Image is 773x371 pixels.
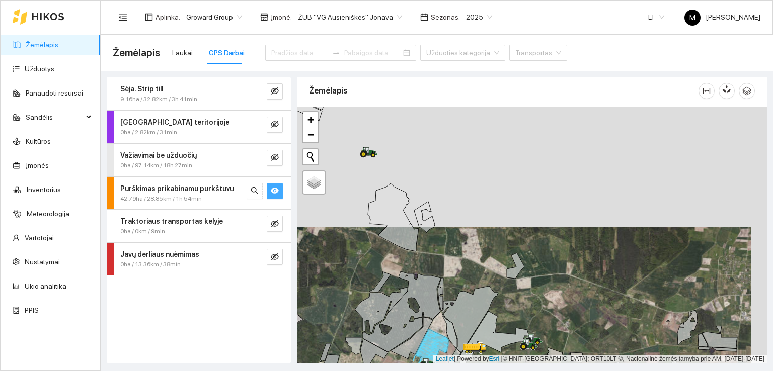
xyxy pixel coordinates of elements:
[120,217,223,225] strong: Traktoriaus transportas kelyje
[145,13,153,21] span: layout
[25,306,39,314] a: PPIS
[247,183,263,199] button: search
[120,151,197,159] strong: Važiavimai be užduočių
[107,243,291,275] div: Javų derliaus nuėmimas0ha / 13.36km / 38mineye-invisible
[466,10,492,25] span: 2025
[26,161,49,169] a: Įmonės
[271,220,279,229] span: eye-invisible
[107,144,291,176] div: Važiavimai be užduočių0ha / 97.14km / 18h 27mineye-invisible
[332,49,340,57] span: to
[431,12,460,23] span: Sezonas :
[209,47,245,58] div: GPS Darbai
[186,10,242,25] span: Groward Group
[107,210,291,242] div: Traktoriaus transportas kelyje0ha / 0km / 9mineye-invisible
[107,177,291,210] div: Purškimas prikabinamu purkštuvu42.79ha / 28.85km / 1h 54minsearcheye
[156,12,180,23] span: Aplinka :
[120,118,229,126] strong: [GEOGRAPHIC_DATA] teritorijoje
[267,83,283,100] button: eye-invisible
[113,45,160,61] span: Žemėlapis
[267,249,283,265] button: eye-invisible
[26,89,83,97] a: Panaudoti resursai
[303,171,325,194] a: Layers
[120,227,165,236] span: 0ha / 0km / 9min
[271,153,279,163] span: eye-invisible
[489,355,500,362] a: Esri
[120,184,234,193] strong: Purškimas prikabinamu purkštuvu
[684,13,760,21] span: [PERSON_NAME]
[303,149,318,164] button: Initiate a new search
[436,355,454,362] a: Leaflet
[303,112,318,127] a: Zoom in
[118,13,127,22] span: menu-fold
[332,49,340,57] span: swap-right
[25,282,66,290] a: Ūkio analitika
[267,183,283,199] button: eye
[307,128,314,141] span: −
[120,85,163,93] strong: Sėja. Strip till
[120,95,197,104] span: 9.16ha / 32.82km / 3h 41min
[27,185,61,194] a: Inventorius
[25,234,54,242] a: Vartotojai
[271,120,279,130] span: eye-invisible
[271,87,279,97] span: eye-invisible
[107,77,291,110] div: Sėja. Strip till9.16ha / 32.82km / 3h 41mineye-invisible
[120,161,192,170] span: 0ha / 97.14km / 18h 27min
[120,194,202,204] span: 42.79ha / 28.85km / 1h 54min
[120,128,177,137] span: 0ha / 2.82km / 31min
[501,355,503,362] span: |
[113,7,133,27] button: menu-fold
[699,83,715,99] button: column-width
[172,47,193,58] div: Laukai
[26,107,83,127] span: Sandėlis
[120,260,181,269] span: 0ha / 13.36km / 38min
[309,76,699,105] div: Žemėlapis
[271,12,292,23] span: Įmonė :
[260,13,268,21] span: shop
[120,250,199,258] strong: Javų derliaus nuėmimas
[689,10,695,26] span: M
[25,65,54,73] a: Užduotys
[271,253,279,262] span: eye-invisible
[433,355,767,363] div: | Powered by © HNIT-[GEOGRAPHIC_DATA]; ORT10LT ©, Nacionalinė žemės tarnyba prie AM, [DATE]-[DATE]
[107,111,291,143] div: [GEOGRAPHIC_DATA] teritorijoje0ha / 2.82km / 31mineye-invisible
[699,87,714,95] span: column-width
[420,13,428,21] span: calendar
[26,41,58,49] a: Žemėlapis
[303,127,318,142] a: Zoom out
[307,113,314,126] span: +
[648,10,664,25] span: LT
[271,187,279,196] span: eye
[271,47,328,58] input: Pradžios data
[344,47,401,58] input: Pabaigos data
[267,117,283,133] button: eye-invisible
[26,137,51,145] a: Kultūros
[27,210,69,218] a: Meteorologija
[298,10,402,25] span: ŽŪB "VG Ausieniškės" Jonava
[25,258,60,266] a: Nustatymai
[251,187,259,196] span: search
[267,150,283,166] button: eye-invisible
[267,216,283,232] button: eye-invisible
